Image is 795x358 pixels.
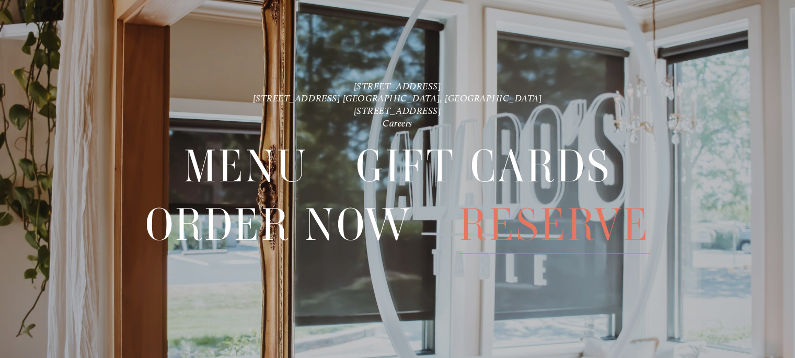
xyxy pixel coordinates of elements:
[459,196,650,254] span: Reserve
[354,105,442,117] a: [STREET_ADDRESS]
[383,118,412,129] a: Careers
[354,80,442,91] a: [STREET_ADDRESS]
[253,93,543,104] a: [STREET_ADDRESS] [GEOGRAPHIC_DATA], [GEOGRAPHIC_DATA]
[145,196,412,253] a: Order Now
[145,196,412,254] span: Order Now
[184,137,308,195] a: Menu
[459,196,650,253] a: Reserve
[356,137,611,195] a: Gift Cards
